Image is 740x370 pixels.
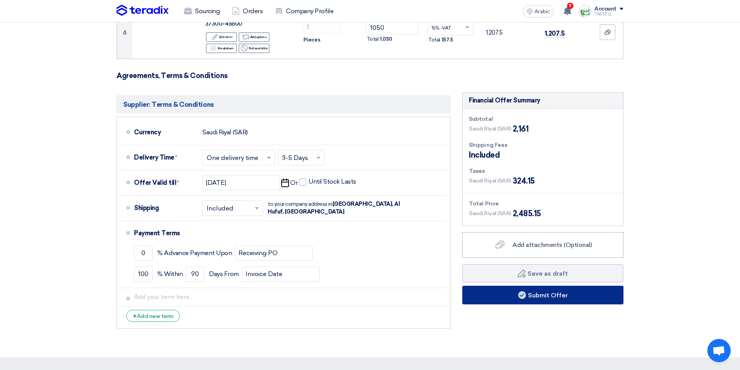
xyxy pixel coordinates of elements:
font: + [133,313,137,320]
font: Account [594,5,616,12]
font: 6 [123,29,127,36]
font: % Advance Payment Upon [157,249,232,257]
font: Pieces [303,37,320,43]
font: Payment Terms [134,229,180,237]
font: 2,485.15 [513,209,541,218]
font: to your company address in [268,201,333,207]
font: Save as draft [528,269,568,277]
font: Total Price [469,200,499,207]
font: Shipping [134,204,158,212]
font: Add attachments (Optional) [512,241,592,248]
font: Add new term [137,313,173,320]
font: 9 [569,3,572,9]
font: Until Stock Lasts [308,178,356,185]
font: Add options [250,35,267,39]
font: 1,050 [380,36,392,42]
font: Sourcing [195,7,219,15]
font: 2,161 [513,124,529,134]
font: TAREEQ [594,12,611,17]
font: Company Profile [286,7,333,15]
input: RFQ_STEP1.ITEMS.2.AMOUNT_TITLE [303,20,341,34]
font: Saudi Riyal (SAR) [202,129,248,136]
input: payment-term-2 [235,246,313,261]
font: Subtotal [469,116,493,122]
font: Supplier: Terms & Conditions [123,101,214,108]
input: Unit Price [366,21,418,35]
font: Orders [243,7,263,15]
font: Breakdown [218,46,234,50]
font: Total [428,37,440,43]
font: Arabic [535,8,550,15]
font: Or [290,179,298,186]
font: Total [367,36,379,42]
font: 1,207.5 [545,30,565,37]
font: Agreements, Terms & Conditions [117,71,228,80]
button: Arabic [523,5,554,17]
font: 1,207.5 [486,29,503,36]
font: Edit item [219,35,233,39]
font: Shipping Fees [469,142,507,148]
font: Offer Valid till [134,179,176,186]
img: Teradix logo [117,5,169,16]
font: Financial Offer Summary [469,97,540,104]
font: Not available [249,46,268,50]
input: payment-term-1 [134,246,153,261]
ng-select: VAT [427,20,474,35]
font: 157.5 [442,37,453,43]
input: payment-term-2 [186,267,204,281]
input: Add your term here... [134,290,444,304]
a: Orders [226,3,269,20]
font: Taxes [469,168,485,174]
font: 324.15 [513,176,535,186]
font: % Within [157,270,183,278]
font: Saudi Riyal (SAR) [469,125,511,132]
input: payment-term-2 [134,267,153,281]
img: Screenshot___1727703618088.png [579,5,591,17]
a: Sourcing [178,3,226,20]
button: Save as draft [462,264,623,283]
font: Submit Offer [528,291,568,299]
font: Delivery Time [134,154,174,161]
input: payment-term-2 [242,267,320,281]
font: Saudi Riyal (SAR) [469,177,511,184]
font: Saudi Riyal (SAR) [469,210,511,217]
font: Included [469,150,500,160]
font: Currency [134,129,161,136]
font: [GEOGRAPHIC_DATA], Al Hufuf, [GEOGRAPHIC_DATA] [268,201,400,215]
font: Days From [209,270,239,278]
button: Submit Offer [462,286,623,304]
input: yyyy-mm-dd [202,175,280,190]
div: Open chat [707,339,731,362]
